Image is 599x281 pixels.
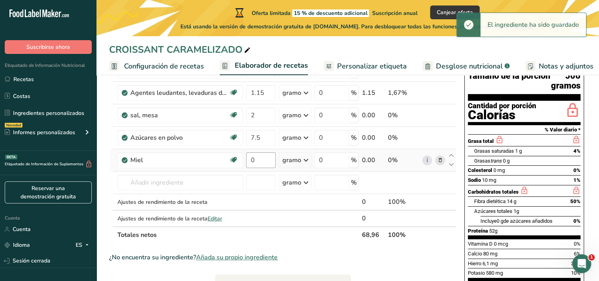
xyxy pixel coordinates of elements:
font: Sodio [468,177,481,183]
a: i [422,155,432,165]
font: Grasa total [468,138,494,144]
font: Cantidad por porción [468,102,536,110]
font: Colesterol [468,167,492,173]
a: Configuración de recetas [109,57,204,75]
font: 1% [573,177,580,183]
a: Reservar una demostración gratuita [5,181,92,203]
font: Cuenta [5,215,20,221]
button: Suscribirse ahora [5,40,92,54]
font: 0% [388,156,398,165]
font: Suscripción anual [372,9,417,17]
font: Oferta limitada [252,9,291,17]
font: Sesión cerrada [13,257,50,264]
font: 0 mg [493,167,505,173]
font: gramo [282,89,301,97]
font: Etiquetado de Información Nutricional [5,62,85,68]
font: Novedad [6,123,21,128]
button: Canjear oferta [430,6,480,19]
font: 100% [388,198,406,206]
font: i [427,156,428,165]
font: Azúcares totales [474,208,512,214]
font: Fibra dietética [474,198,506,204]
font: 1 [590,255,593,260]
font: 0 g [497,218,503,224]
font: Agentes leudantes, levaduras de panadería, comprimidos [130,89,296,97]
font: 580 mg [486,270,503,276]
font: Suscribirse ahora [26,43,70,51]
font: BETA [7,155,16,159]
font: Azúcares en polvo [130,133,183,142]
font: Carbohidratos totales [468,189,519,195]
font: Grasas [474,158,490,164]
a: Desglose nutricional [423,57,510,75]
font: 14 g [507,198,516,204]
font: 6,1 mg [482,261,498,266]
font: 0.00 [362,133,375,142]
font: Idioma [13,241,30,249]
font: 0 [362,198,366,206]
font: 10 mg [482,177,496,183]
font: 35% [571,261,580,266]
font: 100% [388,231,406,239]
font: 10% [571,270,580,276]
font: Hierro [468,261,481,266]
font: Ingredientes personalizados [13,109,84,117]
font: Canjear oferta [437,9,473,16]
font: Calcio [468,251,482,257]
font: Configuración de recetas [124,61,204,71]
font: ES [76,241,82,249]
font: gramo [282,156,301,165]
font: 0 [362,214,366,223]
font: 0% [573,167,580,173]
font: 0.00 [362,156,375,165]
font: 6% [574,251,580,257]
font: Reservar una demostración gratuita [20,185,76,200]
font: Ajustes de rendimiento de la receta [117,215,208,222]
font: Añada su propio ingrediente [196,253,278,262]
font: 0.00 [362,111,375,120]
font: ¿No encuentra su ingrediente? [109,253,196,262]
font: Personalizar etiqueta [337,61,407,71]
font: 15 % de descuento adicional [294,9,367,17]
font: 68,96 [362,231,379,239]
font: Potasio [468,270,485,276]
font: gramo [282,111,301,120]
font: 0 mcg [494,241,508,247]
font: sal, mesa [130,111,158,120]
font: Ajustes de rendimiento de la receta [117,198,208,206]
font: Recetas [13,76,34,83]
font: % Valor diario * [545,127,580,133]
font: Elaborador de recetas [235,61,308,70]
input: Añadir ingrediente [117,175,243,190]
font: Está usando la versión de demostración gratuita de [DOMAIN_NAME]. Para desbloquear todas las func... [180,23,515,30]
font: Costas [13,92,30,100]
font: Miel [130,156,143,165]
font: Incluye [480,218,497,224]
font: Desglose nutricional [436,61,503,71]
font: gramo [282,133,301,142]
iframe: Chat en vivo de Intercom [572,254,591,273]
a: Notas y adjuntos [525,57,593,75]
font: Cuenta [13,226,31,233]
font: gramo [282,178,301,187]
font: 1 g [515,148,522,154]
font: Vitamina D [468,241,493,247]
font: 0% [574,241,580,247]
font: 0 g [503,158,510,164]
font: 4% [573,148,580,154]
font: 506 gramos [551,71,580,91]
font: 50% [570,198,580,204]
font: 1,67% [388,89,407,97]
font: trans [490,158,502,164]
font: Proteína [468,228,488,234]
font: 0% [573,218,580,224]
font: Editar [208,215,222,222]
font: 1.15 [362,89,375,97]
font: 1g [514,208,519,214]
a: Personalizar etiqueta [324,57,407,75]
font: 80 mg [483,251,497,257]
font: de azúcares añadidos [503,218,553,224]
font: Calorías [468,107,516,122]
a: Elaborador de recetas [220,57,308,76]
font: 52g [489,228,497,234]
